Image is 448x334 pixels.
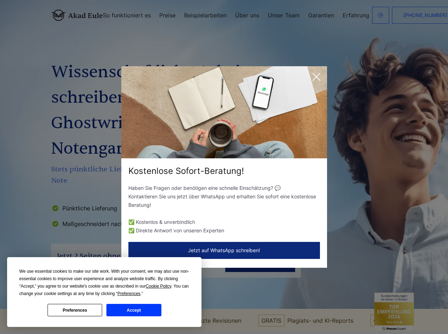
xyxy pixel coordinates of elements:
[343,12,369,18] a: Erfahrung
[121,66,327,158] img: exit
[51,10,103,21] img: logo
[403,12,447,18] span: [PHONE_NUMBER]
[48,304,102,316] button: Preferences
[159,12,176,18] a: Preise
[128,218,320,226] li: ✅ Kostenlos & unverbindlich
[128,242,320,259] button: Jetzt auf WhatsApp schreiben!
[184,12,227,18] a: Beispielarbeiten
[235,12,259,18] a: Über uns
[128,184,320,209] p: Haben Sie Fragen oder benötigen eine schnelle Einschätzung? 💬 Kontaktieren Sie uns jetzt über Wha...
[121,165,327,177] div: Kostenlose Sofort-Beratung!
[268,12,300,18] a: Unser Team
[308,12,334,18] a: Garantien
[19,268,189,298] div: We use essential cookies to make our site work. With your consent, we may also use non-essential ...
[7,257,201,327] div: Cookie Consent Prompt
[146,284,171,289] span: Cookie Policy
[128,226,320,235] li: ✅ Direkte Antwort von unseren Experten
[103,12,151,18] a: So funktioniert es
[378,12,383,18] img: email
[117,291,140,296] span: Preferences
[106,304,161,316] button: Accept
